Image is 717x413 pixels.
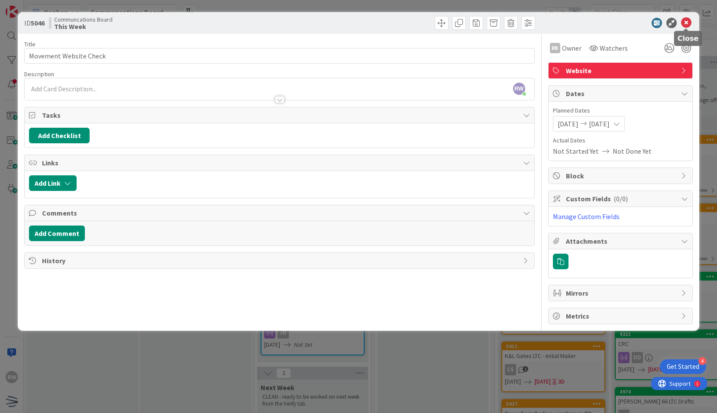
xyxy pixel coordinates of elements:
b: This Week [54,23,113,30]
button: Add Link [29,175,77,191]
span: Support [18,1,39,12]
span: Not Started Yet [553,146,599,156]
label: Title [24,40,36,48]
span: Dates [566,88,677,99]
span: Block [566,171,677,181]
span: Actual Dates [553,136,688,145]
span: History [42,255,518,266]
input: type card name here... [24,48,534,64]
span: Comments [42,208,518,218]
span: ID [24,18,45,28]
button: Add Checklist [29,128,90,143]
span: Tasks [42,110,518,120]
span: Website [566,65,677,76]
span: Custom Fields [566,194,677,204]
span: Attachments [566,236,677,246]
span: Metrics [566,311,677,321]
h5: Close [678,34,699,42]
span: Communcations Board [54,16,113,23]
span: Watchers [600,43,628,53]
div: Open Get Started checklist, remaining modules: 4 [660,359,706,374]
b: 5046 [31,19,45,27]
div: 4 [698,357,706,365]
div: 1 [45,3,47,10]
span: RW [513,83,525,95]
span: ( 0/0 ) [614,194,628,203]
div: RB [550,43,560,53]
span: Owner [562,43,581,53]
span: Links [42,158,518,168]
div: Get Started [667,362,699,371]
span: Not Done Yet [613,146,652,156]
button: Add Comment [29,226,85,241]
span: Planned Dates [553,106,688,115]
span: Mirrors [566,288,677,298]
span: [DATE] [589,119,610,129]
span: Description [24,70,54,78]
a: Manage Custom Fields [553,212,620,221]
span: [DATE] [558,119,578,129]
